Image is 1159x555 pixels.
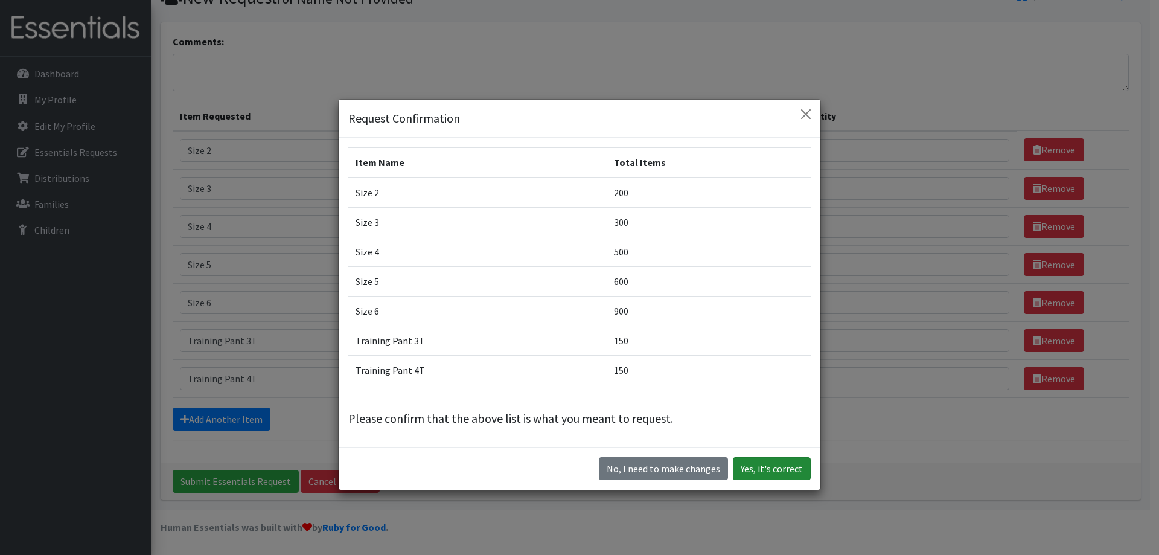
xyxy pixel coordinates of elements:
h5: Request Confirmation [348,109,460,127]
td: Size 6 [348,296,607,326]
td: 300 [607,207,811,237]
td: Size 3 [348,207,607,237]
td: 150 [607,326,811,355]
th: Total Items [607,147,811,178]
td: 200 [607,178,811,208]
td: 600 [607,266,811,296]
button: Yes, it's correct [733,457,811,480]
button: Close [796,104,816,124]
p: Please confirm that the above list is what you meant to request. [348,409,811,428]
td: Size 4 [348,237,607,266]
th: Item Name [348,147,607,178]
td: 900 [607,296,811,326]
button: No I need to make changes [599,457,728,480]
td: Training Pant 4T [348,355,607,385]
td: Size 5 [348,266,607,296]
td: 150 [607,355,811,385]
td: 500 [607,237,811,266]
td: Training Pant 3T [348,326,607,355]
td: Size 2 [348,178,607,208]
